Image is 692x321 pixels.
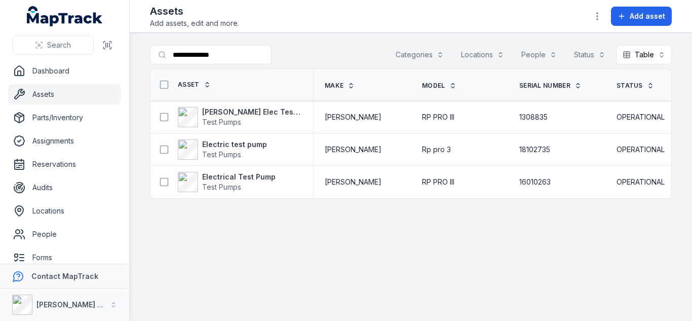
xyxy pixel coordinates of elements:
a: Assets [8,84,121,104]
span: OPERATIONAL [617,112,665,122]
strong: Electric test pump [202,139,267,150]
span: Test Pumps [202,118,241,126]
a: Parts/Inventory [8,108,121,128]
span: Asset [178,81,200,89]
span: 1308835 [519,112,548,122]
a: Status [617,82,654,90]
strong: Electrical Test Pump [202,172,276,182]
a: Serial Number [519,82,582,90]
span: Status [617,82,643,90]
span: OPERATIONAL [617,145,665,155]
a: [PERSON_NAME] Elec Test PumpTest Pumps [178,107,300,127]
a: Reservations [8,154,121,174]
button: Add asset [611,7,672,26]
span: Search [47,40,71,50]
span: [PERSON_NAME] [325,177,381,187]
strong: Contact MapTrack [31,272,98,280]
button: Search [12,35,94,55]
button: Categories [389,45,450,64]
span: Add assets, edit and more. [150,18,239,28]
button: Table [616,45,672,64]
a: Model [422,82,456,90]
button: People [515,45,563,64]
span: Make [325,82,343,90]
a: MapTrack [27,6,103,26]
a: Make [325,82,355,90]
a: Dashboard [8,61,121,81]
a: Electric test pumpTest Pumps [178,139,267,160]
span: Model [422,82,445,90]
span: 16010263 [519,177,551,187]
a: Assignments [8,131,121,151]
button: Locations [454,45,511,64]
span: OPERATIONAL [617,177,665,187]
span: 18102735 [519,145,550,155]
a: Audits [8,177,121,198]
strong: [PERSON_NAME] Elec Test Pump [202,107,300,117]
a: Asset [178,81,211,89]
span: RP PRO III [422,112,454,122]
a: Locations [8,201,121,221]
span: Test Pumps [202,150,241,159]
strong: [PERSON_NAME] Air [36,300,107,309]
span: Add asset [630,11,665,21]
h2: Assets [150,4,239,18]
span: [PERSON_NAME] [325,112,381,122]
a: Electrical Test PumpTest Pumps [178,172,276,192]
span: Serial Number [519,82,570,90]
span: Test Pumps [202,183,241,191]
button: Status [567,45,612,64]
a: Forms [8,247,121,268]
span: RP PRO III [422,177,454,187]
span: Rp pro 3 [422,145,451,155]
span: [PERSON_NAME] [325,145,381,155]
a: People [8,224,121,244]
